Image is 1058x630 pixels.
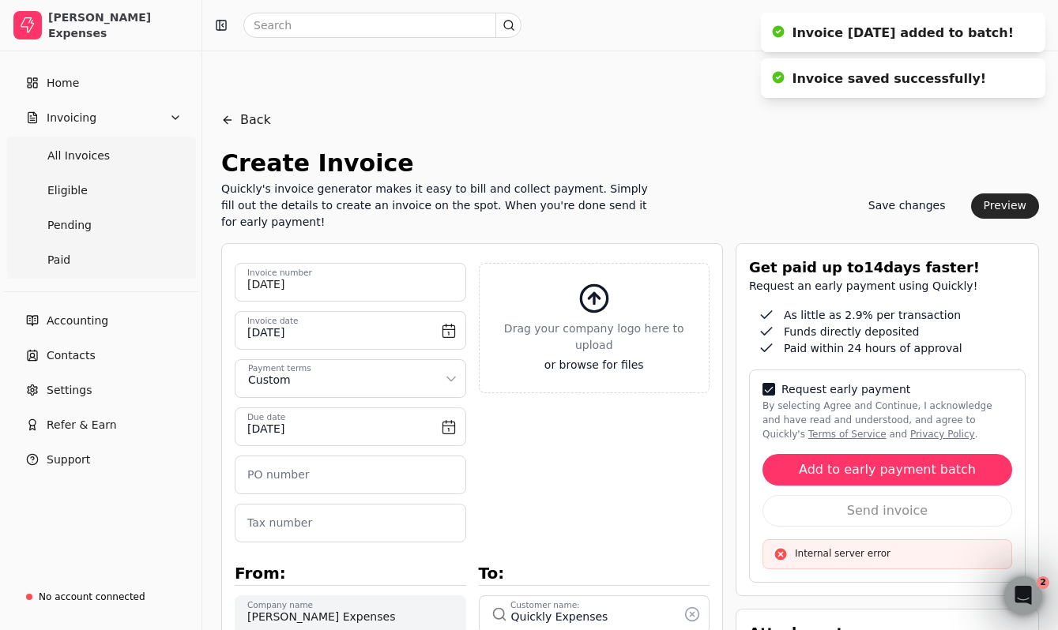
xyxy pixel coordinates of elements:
[808,429,887,440] a: terms-of-service
[6,583,195,611] a: No account connected
[1004,576,1042,614] iframe: Intercom live chat
[247,515,312,531] label: Tax number
[971,193,1040,219] button: Preview
[47,182,88,199] span: Eligible
[47,148,110,164] span: All Invoices
[247,467,310,483] label: PO number
[39,590,145,604] div: No account connected
[486,321,703,354] span: Drag your company logo here to upload
[47,252,70,268] span: Paid
[486,357,703,373] span: or browse for files
[749,278,1026,294] div: Request an early payment using Quickly!
[795,546,980,561] p: Internal server error
[221,139,1039,181] div: Create Invoice
[6,339,195,371] a: Contacts
[9,174,192,206] a: Eligible
[759,307,1016,324] div: As little as 2.9% per transaction
[247,411,285,424] label: Due date
[247,267,312,279] label: Invoice number
[793,69,987,88] div: Invoice saved successfully!
[48,9,188,41] div: [PERSON_NAME] Expenses
[47,110,96,126] span: Invoicing
[749,257,1026,278] div: Get paid up to 14 days faster!
[243,13,521,38] input: Search
[6,67,195,99] a: Home
[47,313,108,329] span: Accounting
[759,340,1016,357] div: Paid within 24 hours of approval
[479,561,710,586] div: To:
[6,374,195,406] a: Settings
[9,140,192,171] a: All Invoices
[762,454,1012,486] button: Add to early payment batch
[6,305,195,336] a: Accounting
[479,263,710,393] button: Drag your company logo here to uploador browse for files
[47,347,96,364] span: Contacts
[6,444,195,475] button: Support
[762,399,1012,441] label: By selecting Agree and Continue, I acknowledge and have read and understood, and agree to Quickly...
[759,324,1016,340] div: Funds directly deposited
[247,315,299,328] label: Invoice date
[47,417,117,433] span: Refer & Earn
[248,362,311,375] div: Payment terms
[47,217,92,234] span: Pending
[47,382,92,399] span: Settings
[781,384,910,395] label: Request early payment
[9,209,192,241] a: Pending
[9,244,192,276] a: Paid
[247,599,313,612] label: Company name
[221,101,271,139] button: Back
[1037,576,1049,589] span: 2
[910,429,975,440] a: privacy-policy
[235,561,466,586] div: From:
[856,193,958,219] button: Save changes
[793,24,1014,43] div: Invoice [DATE] added to batch!
[47,452,90,468] span: Support
[235,311,466,350] button: Invoice date
[221,181,664,231] div: Quickly's invoice generator makes it easy to bill and collect payment. Simply fill out the detail...
[47,75,79,92] span: Home
[6,409,195,441] button: Refer & Earn
[6,102,195,133] button: Invoicing
[235,407,466,446] button: Due date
